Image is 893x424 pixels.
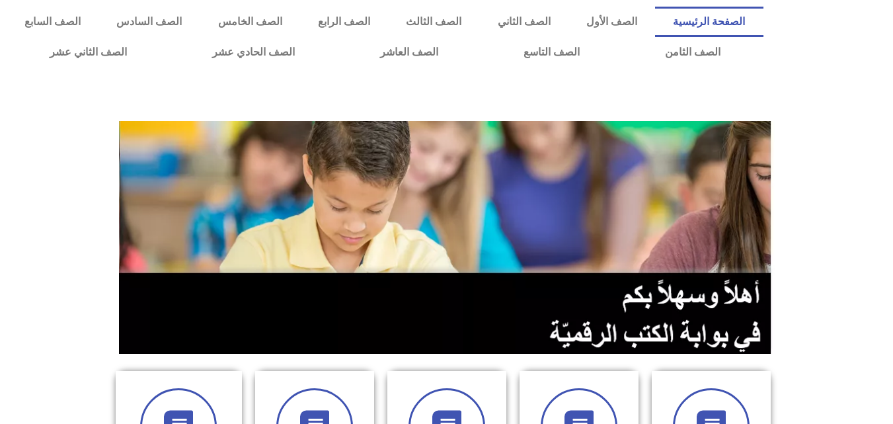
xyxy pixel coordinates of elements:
[388,7,479,37] a: الصف الثالث
[481,37,622,67] a: الصف التاسع
[300,7,388,37] a: الصف الرابع
[169,37,337,67] a: الصف الحادي عشر
[655,7,763,37] a: الصفحة الرئيسية
[7,7,98,37] a: الصف السابع
[337,37,481,67] a: الصف العاشر
[480,7,568,37] a: الصف الثاني
[98,7,200,37] a: الصف السادس
[7,37,169,67] a: الصف الثاني عشر
[200,7,300,37] a: الصف الخامس
[568,7,655,37] a: الصف الأول
[622,37,763,67] a: الصف الثامن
